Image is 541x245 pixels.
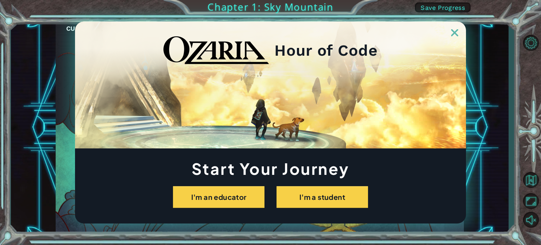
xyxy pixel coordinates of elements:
button: I'm an educator [173,186,265,208]
h1: Start Your Journey [75,161,466,176]
button: I'm a student [276,186,368,208]
img: ExitButton_Dusk.png [451,29,458,36]
img: blackOzariaWordmark.png [163,36,269,65]
h2: Hour of Code [274,44,378,57]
